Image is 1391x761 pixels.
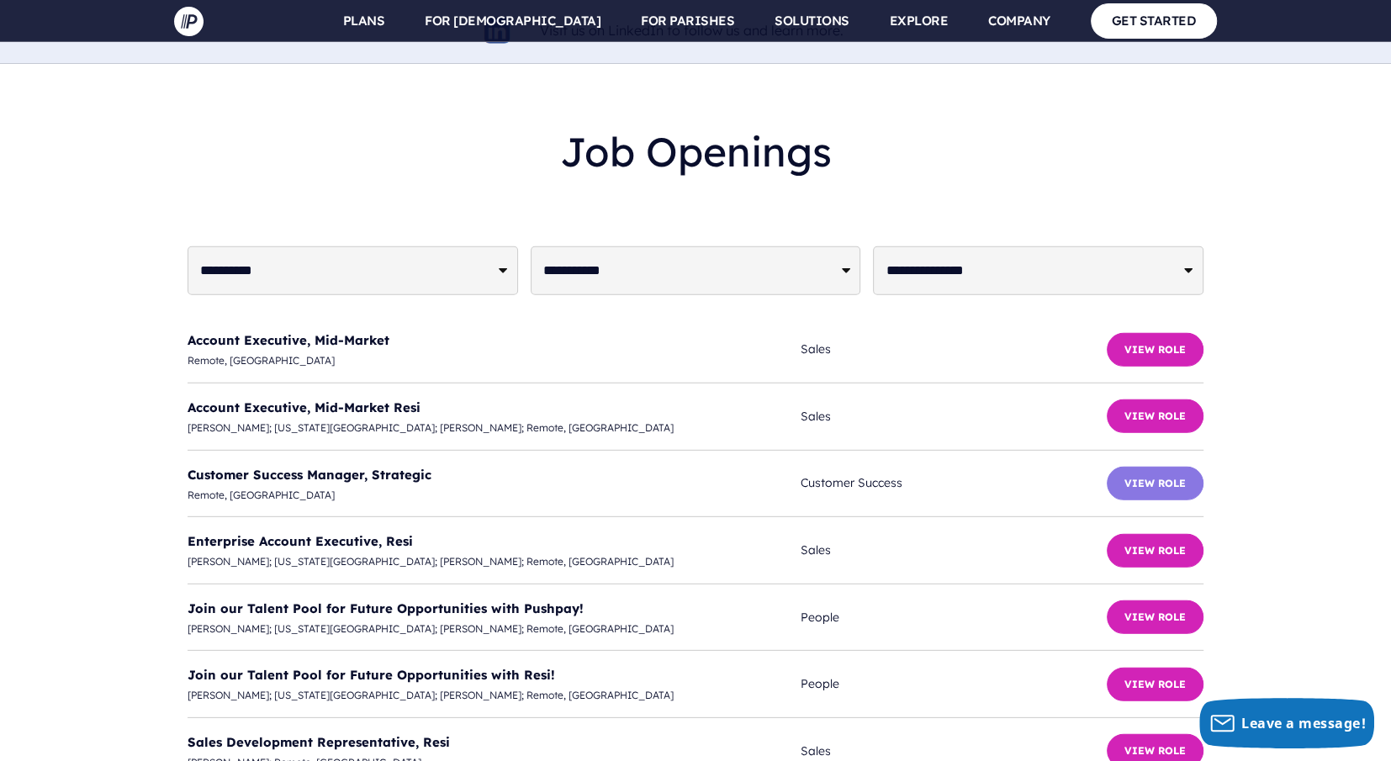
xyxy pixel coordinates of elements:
span: [PERSON_NAME]; [US_STATE][GEOGRAPHIC_DATA]; [PERSON_NAME]; Remote, [GEOGRAPHIC_DATA] [188,552,801,571]
button: View Role [1107,600,1203,634]
a: Customer Success Manager, Strategic [188,467,431,483]
span: Sales [801,339,1107,360]
button: View Role [1107,333,1203,367]
button: View Role [1107,467,1203,500]
a: Account Executive, Mid-Market [188,332,389,348]
span: Remote, [GEOGRAPHIC_DATA] [188,486,801,505]
span: [PERSON_NAME]; [US_STATE][GEOGRAPHIC_DATA]; [PERSON_NAME]; Remote, [GEOGRAPHIC_DATA] [188,620,801,638]
span: [PERSON_NAME]; [US_STATE][GEOGRAPHIC_DATA]; [PERSON_NAME]; Remote, [GEOGRAPHIC_DATA] [188,419,801,437]
span: Leave a message! [1241,714,1366,732]
a: GET STARTED [1091,3,1218,38]
span: Remote, [GEOGRAPHIC_DATA] [188,351,801,370]
a: Sales Development Representative, Resi [188,734,450,750]
h2: Job Openings [188,114,1203,189]
span: Sales [801,406,1107,427]
span: [PERSON_NAME]; [US_STATE][GEOGRAPHIC_DATA]; [PERSON_NAME]; Remote, [GEOGRAPHIC_DATA] [188,686,801,705]
button: Leave a message! [1199,698,1374,748]
a: Join our Talent Pool for Future Opportunities with Resi! [188,667,555,683]
span: Sales [801,540,1107,561]
button: View Role [1107,668,1203,701]
span: People [801,607,1107,628]
span: Customer Success [801,473,1107,494]
a: Account Executive, Mid-Market Resi [188,399,420,415]
a: Enterprise Account Executive, Resi [188,533,413,549]
span: People [801,674,1107,695]
button: View Role [1107,399,1203,433]
a: Join our Talent Pool for Future Opportunities with Pushpay! [188,600,584,616]
button: View Role [1107,534,1203,568]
